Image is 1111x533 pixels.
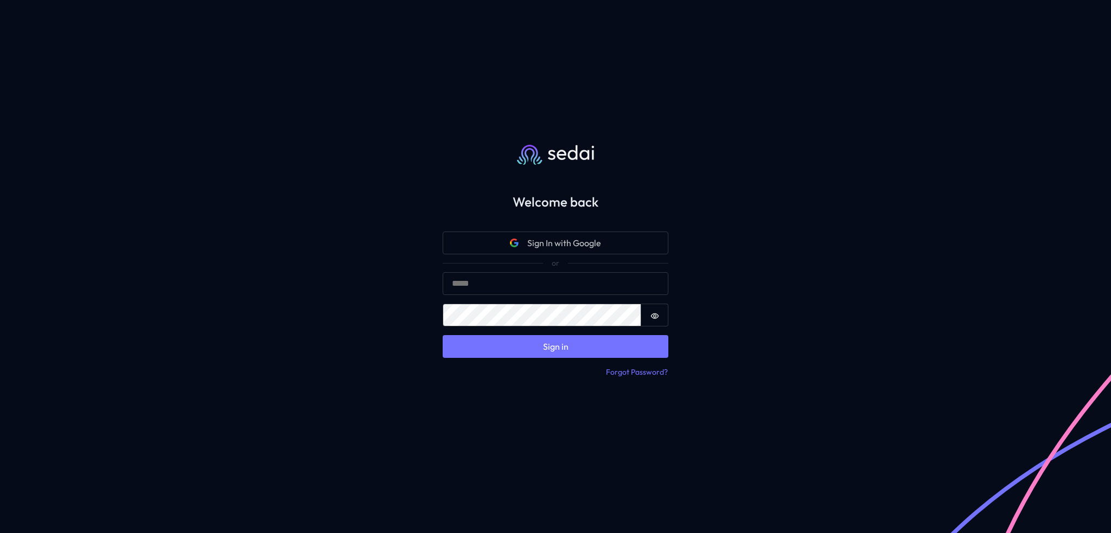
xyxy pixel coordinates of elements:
[605,367,668,378] button: Forgot Password?
[641,304,668,326] button: Show password
[510,239,519,247] svg: Google icon
[443,232,668,254] button: Google iconSign In with Google
[425,194,686,210] h2: Welcome back
[443,335,668,358] button: Sign in
[527,236,601,249] span: Sign In with Google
